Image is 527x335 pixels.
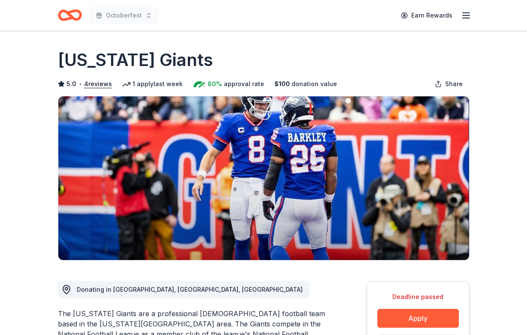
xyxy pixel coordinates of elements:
button: Octoberfest [89,7,159,24]
span: Share [445,79,463,89]
div: Deadline passed [377,292,459,302]
a: Earn Rewards [396,8,458,23]
span: donation value [292,79,337,89]
span: $ 100 [274,79,290,89]
button: Apply [377,309,459,328]
span: Octoberfest [106,10,142,21]
span: 80% [208,79,222,89]
button: Share [428,75,470,93]
div: 1 apply last week [122,79,183,89]
h1: [US_STATE] Giants [58,48,213,72]
span: Donating in [GEOGRAPHIC_DATA], [GEOGRAPHIC_DATA], [GEOGRAPHIC_DATA] [77,286,303,293]
button: 4reviews [84,79,112,89]
img: Image for New York Giants [58,96,469,260]
a: Home [58,5,82,25]
span: 5.0 [66,79,76,89]
span: • [78,81,81,87]
span: approval rate [224,79,264,89]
